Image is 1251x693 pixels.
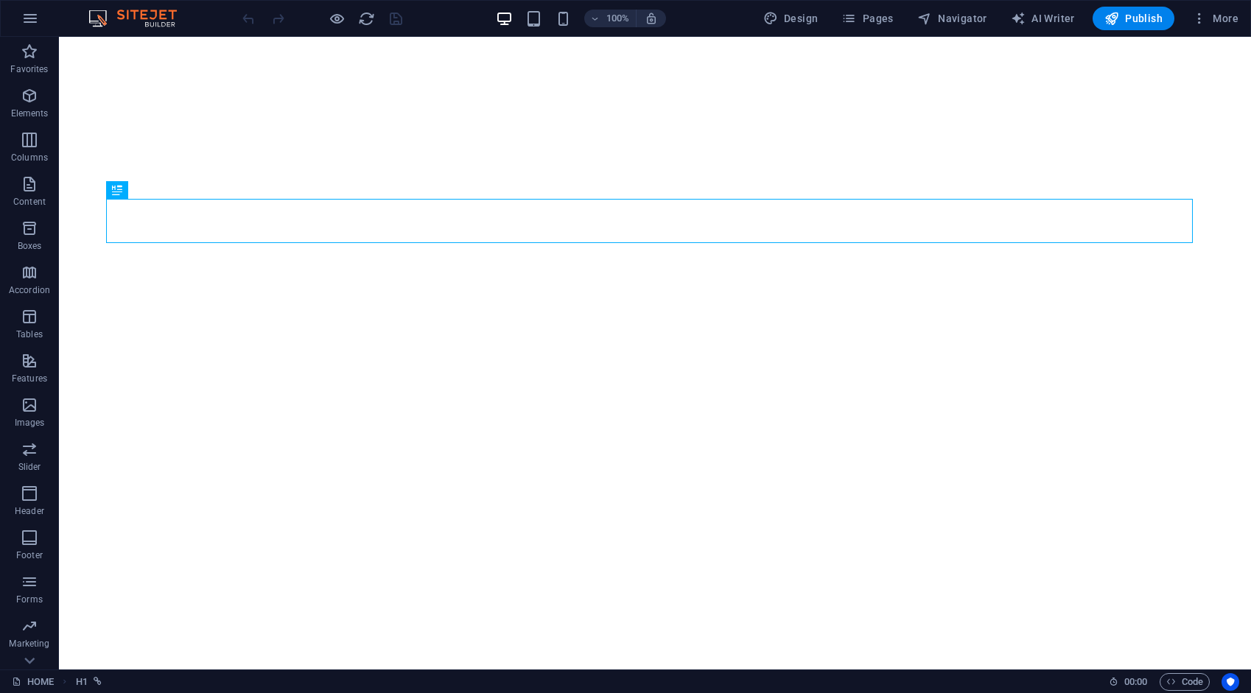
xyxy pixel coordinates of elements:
[757,7,824,30] div: Design (Ctrl+Alt+Y)
[606,10,630,27] h6: 100%
[12,673,54,691] a: Click to cancel selection. Double-click to open Pages
[1104,11,1163,26] span: Publish
[1109,673,1148,691] h6: Session time
[1222,673,1239,691] button: Usercentrics
[10,63,48,75] p: Favorites
[911,7,993,30] button: Navigator
[11,152,48,163] p: Columns
[1124,673,1147,691] span: 00 00
[13,196,46,208] p: Content
[18,461,41,473] p: Slider
[584,10,637,27] button: 100%
[12,373,47,384] p: Features
[841,11,893,26] span: Pages
[94,678,102,686] i: This element is linked
[76,673,102,691] nav: breadcrumb
[16,328,43,340] p: Tables
[1192,11,1238,26] span: More
[358,10,375,27] i: Reload page
[645,12,658,25] i: On resize automatically adjust zoom level to fit chosen device.
[9,638,49,650] p: Marketing
[15,417,45,429] p: Images
[1011,11,1075,26] span: AI Writer
[1166,673,1203,691] span: Code
[1160,673,1210,691] button: Code
[763,11,819,26] span: Design
[16,594,43,605] p: Forms
[9,284,50,296] p: Accordion
[1005,7,1081,30] button: AI Writer
[11,108,49,119] p: Elements
[15,505,44,517] p: Header
[835,7,899,30] button: Pages
[757,7,824,30] button: Design
[85,10,195,27] img: Editor Logo
[1093,7,1174,30] button: Publish
[917,11,987,26] span: Navigator
[1135,676,1137,687] span: :
[328,10,346,27] button: Click here to leave preview mode and continue editing
[357,10,375,27] button: reload
[16,549,43,561] p: Footer
[18,240,42,252] p: Boxes
[76,673,88,691] span: Click to select. Double-click to edit
[1186,7,1244,30] button: More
